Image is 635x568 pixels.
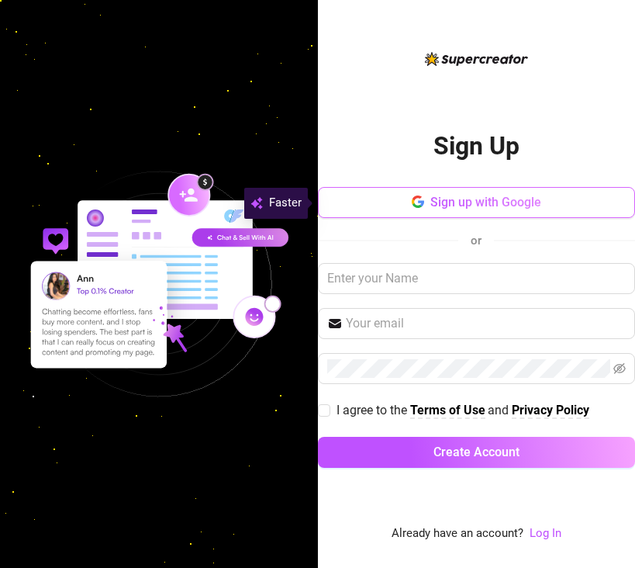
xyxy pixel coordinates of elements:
strong: Terms of Use [410,403,485,417]
span: and [488,403,512,417]
span: Sign up with Google [430,195,541,210]
span: eye-invisible [613,362,626,375]
span: I agree to the [336,403,410,417]
span: Create Account [433,445,519,459]
span: Faster [269,194,302,213]
a: Privacy Policy [512,403,589,419]
img: logo-BBDzfeDw.svg [425,52,528,66]
img: svg%3e [250,194,263,213]
a: Terms of Use [410,403,485,419]
span: Already have an account? [392,525,523,543]
strong: Privacy Policy [512,403,589,417]
h2: Sign Up [433,130,519,162]
a: Log In [530,525,561,543]
span: or [471,234,481,248]
input: Your email [346,314,626,333]
a: Log In [530,526,561,540]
